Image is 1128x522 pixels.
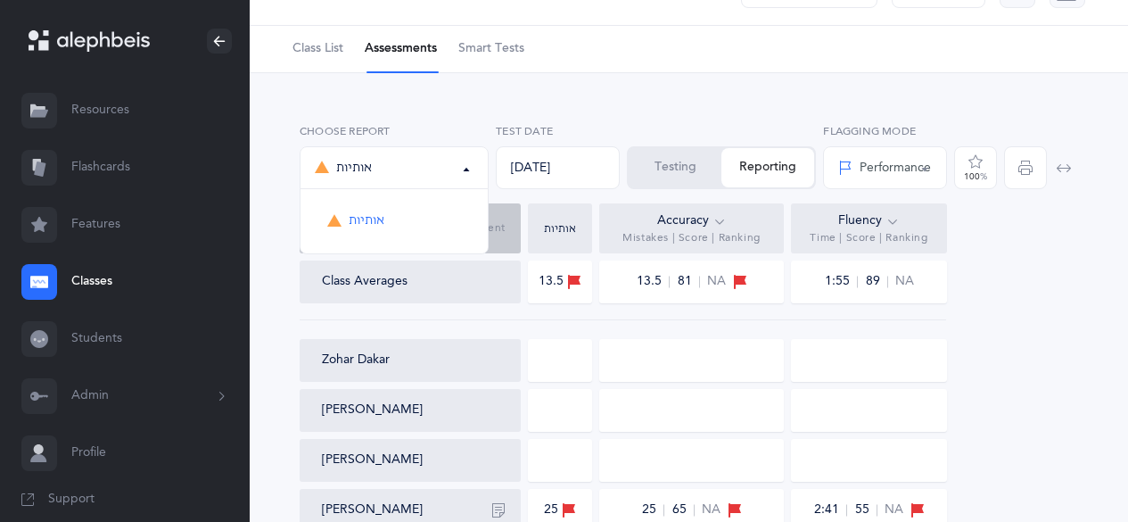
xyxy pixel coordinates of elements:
[823,123,947,139] label: Flagging Mode
[629,148,721,187] button: Testing
[300,146,489,189] button: אותיות
[838,211,900,231] div: Fluency
[865,276,888,287] span: 89
[964,172,987,181] div: 100
[813,504,847,516] span: 2:41
[458,40,524,58] span: Smart Tests
[702,501,720,519] span: NA
[496,146,620,189] div: [DATE]
[707,273,726,291] span: NA
[315,157,372,178] div: אותיות
[838,159,931,178] div: Performance
[322,452,423,469] button: [PERSON_NAME]
[895,273,914,291] span: NA
[677,276,700,287] span: 81
[292,40,343,58] span: Class List
[636,276,670,287] span: 13.5
[641,504,664,516] span: 25
[300,123,489,139] label: Choose report
[48,491,95,509] span: Support
[657,211,727,231] div: Accuracy
[824,276,858,287] span: 1:55
[349,213,384,229] span: אותיות
[954,146,997,189] button: 100%
[544,501,576,520] div: 25
[532,223,588,234] div: אותיות
[980,171,987,182] span: %
[810,231,927,245] span: Time | Score | Ranking
[885,501,903,519] span: NA
[622,231,761,245] span: Mistakes | Score | Ranking
[322,402,423,419] button: [PERSON_NAME]
[496,123,620,139] label: Test Date
[823,146,947,189] button: Performance
[854,504,877,516] span: 55
[322,501,423,519] button: [PERSON_NAME]
[322,352,390,369] button: Zohar Dakar
[671,504,695,516] span: 65
[322,273,408,291] div: Class Averages
[539,272,581,292] div: 13.5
